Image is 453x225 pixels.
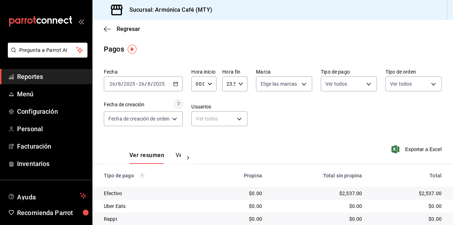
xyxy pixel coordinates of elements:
div: Total [373,173,442,178]
label: Hora inicio [191,69,217,74]
div: Tipo de pago [104,173,202,178]
input: ---- [123,81,135,87]
span: / [121,81,123,87]
div: $0.00 [273,215,362,223]
span: Configuración [17,107,86,116]
div: $2,537.00 [273,190,362,197]
input: -- [118,81,121,87]
button: open_drawer_menu [78,18,84,24]
img: Tooltip marker [128,45,137,54]
div: $0.00 [373,215,442,223]
span: / [116,81,118,87]
span: Recomienda Parrot [17,208,86,218]
button: Exportar a Excel [393,145,442,154]
div: Ver todos [191,111,247,126]
label: Tipo de orden [385,69,442,74]
div: Fecha de creación [104,101,144,108]
svg: Los pagos realizados con Pay y otras terminales son montos brutos. [140,173,145,178]
div: Uber Eats [104,203,202,210]
div: Rappi [104,215,202,223]
span: Personal [17,124,86,134]
span: Pregunta a Parrot AI [19,47,76,54]
div: $0.00 [273,203,362,210]
button: Regresar [104,26,140,32]
span: Facturación [17,141,86,151]
label: Fecha [104,69,183,74]
div: $0.00 [213,190,262,197]
span: - [136,81,138,87]
span: Fecha de creación de orden [108,115,170,122]
div: $0.00 [213,215,262,223]
div: Efectivo [104,190,202,197]
div: Propina [213,173,262,178]
label: Tipo de pago [321,69,377,74]
span: / [145,81,147,87]
span: Regresar [117,26,140,32]
span: Ver todos [325,80,347,87]
span: Ver todos [390,80,412,87]
div: $0.00 [213,203,262,210]
input: -- [138,81,145,87]
div: navigation tabs [129,152,181,164]
span: Inventarios [17,159,86,168]
label: Marca [256,69,312,74]
div: Pagos [104,44,124,54]
h3: Sucursal: Armónica Café (MTY) [124,6,212,14]
span: Menú [17,89,86,99]
a: Pregunta a Parrot AI [5,52,87,59]
label: Hora fin [222,69,247,74]
span: / [151,81,153,87]
input: ---- [153,81,165,87]
div: $0.00 [373,203,442,210]
div: $2,537.00 [373,190,442,197]
span: Reportes [17,72,86,81]
span: Elige las marcas [261,80,297,87]
input: -- [147,81,151,87]
button: Ver pagos [176,152,202,164]
button: Ver resumen [129,152,164,164]
span: Ayuda [17,192,77,200]
div: Total sin propina [273,173,362,178]
button: Pregunta a Parrot AI [8,43,87,58]
input: -- [109,81,116,87]
label: Usuarios [191,104,247,109]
